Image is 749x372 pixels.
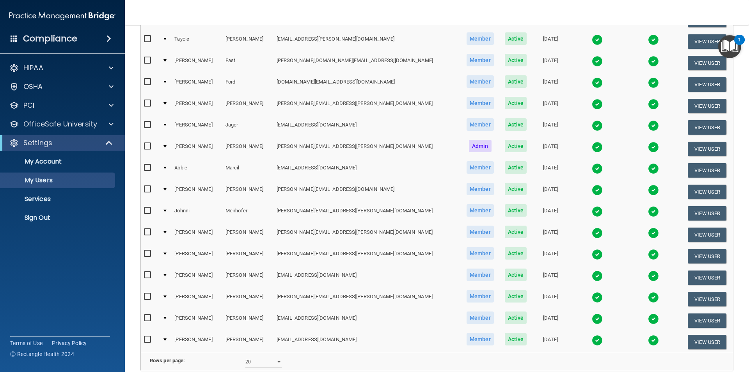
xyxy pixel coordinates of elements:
span: Member [467,333,494,345]
td: Jager [222,117,273,138]
p: Sign Out [5,214,112,222]
p: HIPAA [23,63,43,73]
p: My Account [5,158,112,166]
td: [PERSON_NAME] [171,95,222,117]
button: View User [688,56,726,70]
td: [EMAIL_ADDRESS][PERSON_NAME][DOMAIN_NAME] [273,31,461,52]
a: HIPAA [9,63,114,73]
td: [DATE] [532,138,569,160]
button: View User [688,271,726,285]
img: tick.e7d51cea.svg [648,206,659,217]
img: tick.e7d51cea.svg [592,56,603,67]
button: View User [688,292,726,306]
a: OfficeSafe University [9,119,114,129]
span: Active [505,333,527,345]
img: tick.e7d51cea.svg [648,142,659,153]
span: Active [505,118,527,131]
span: Active [505,140,527,152]
span: Active [505,75,527,88]
td: [DATE] [532,95,569,117]
img: tick.e7d51cea.svg [648,313,659,324]
td: [PERSON_NAME][EMAIL_ADDRESS][PERSON_NAME][DOMAIN_NAME] [273,288,461,310]
td: [PERSON_NAME] [171,246,222,267]
td: [DATE] [532,224,569,246]
td: [PERSON_NAME] [171,181,222,203]
td: Fast [222,52,273,74]
img: tick.e7d51cea.svg [592,249,603,260]
img: tick.e7d51cea.svg [592,99,603,110]
td: [PERSON_NAME] [222,224,273,246]
a: OSHA [9,82,114,91]
img: tick.e7d51cea.svg [648,34,659,45]
span: Active [505,32,527,45]
td: [PERSON_NAME] [222,310,273,331]
td: [DATE] [532,203,569,224]
td: Abbie [171,160,222,181]
td: [PERSON_NAME] [171,224,222,246]
td: [PERSON_NAME] [171,310,222,331]
img: tick.e7d51cea.svg [592,271,603,281]
span: Member [467,97,494,109]
td: [PERSON_NAME] [222,181,273,203]
td: [PERSON_NAME] [222,246,273,267]
img: tick.e7d51cea.svg [648,163,659,174]
button: View User [688,99,726,113]
a: Privacy Policy [52,339,87,347]
td: [PERSON_NAME][EMAIL_ADDRESS][PERSON_NAME][DOMAIN_NAME] [273,95,461,117]
td: Marcil [222,160,273,181]
span: Member [467,247,494,260]
img: tick.e7d51cea.svg [592,185,603,196]
td: [PERSON_NAME][EMAIL_ADDRESS][PERSON_NAME][DOMAIN_NAME] [273,246,461,267]
img: tick.e7d51cea.svg [648,120,659,131]
td: [PERSON_NAME] [171,267,222,288]
span: Active [505,54,527,66]
span: Member [467,183,494,195]
td: [EMAIL_ADDRESS][DOMAIN_NAME] [273,310,461,331]
td: [DATE] [532,160,569,181]
p: OfficeSafe University [23,119,97,129]
span: Admin [469,140,492,152]
img: tick.e7d51cea.svg [648,249,659,260]
img: tick.e7d51cea.svg [648,292,659,303]
h4: Compliance [23,33,77,44]
td: [PERSON_NAME] [222,288,273,310]
td: [PERSON_NAME][EMAIL_ADDRESS][DOMAIN_NAME] [273,181,461,203]
span: Member [467,269,494,281]
img: tick.e7d51cea.svg [648,271,659,281]
img: tick.e7d51cea.svg [648,77,659,88]
p: Settings [23,138,52,148]
span: Active [505,226,527,238]
td: [DATE] [532,310,569,331]
a: Terms of Use [10,339,43,347]
img: PMB logo [9,8,115,24]
td: [PERSON_NAME] [171,117,222,138]
button: View User [688,163,726,178]
button: View User [688,335,726,349]
span: Member [467,204,494,217]
td: [DATE] [532,246,569,267]
td: Ford [222,74,273,95]
td: [DATE] [532,74,569,95]
img: tick.e7d51cea.svg [592,313,603,324]
img: tick.e7d51cea.svg [592,142,603,153]
span: Member [467,290,494,303]
b: Rows per page: [150,358,185,363]
span: Active [505,290,527,303]
td: Meirhofer [222,203,273,224]
td: [PERSON_NAME] [171,288,222,310]
td: [PERSON_NAME][EMAIL_ADDRESS][PERSON_NAME][DOMAIN_NAME] [273,138,461,160]
td: [DATE] [532,331,569,352]
td: [DOMAIN_NAME][EMAIL_ADDRESS][DOMAIN_NAME] [273,74,461,95]
button: View User [688,77,726,92]
button: View User [688,249,726,263]
td: [DATE] [532,288,569,310]
td: [EMAIL_ADDRESS][DOMAIN_NAME] [273,331,461,352]
button: View User [688,120,726,135]
span: Member [467,32,494,45]
img: tick.e7d51cea.svg [592,120,603,131]
p: OSHA [23,82,43,91]
button: View User [688,185,726,199]
a: PCI [9,101,114,110]
span: Active [505,311,527,324]
span: Active [505,269,527,281]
